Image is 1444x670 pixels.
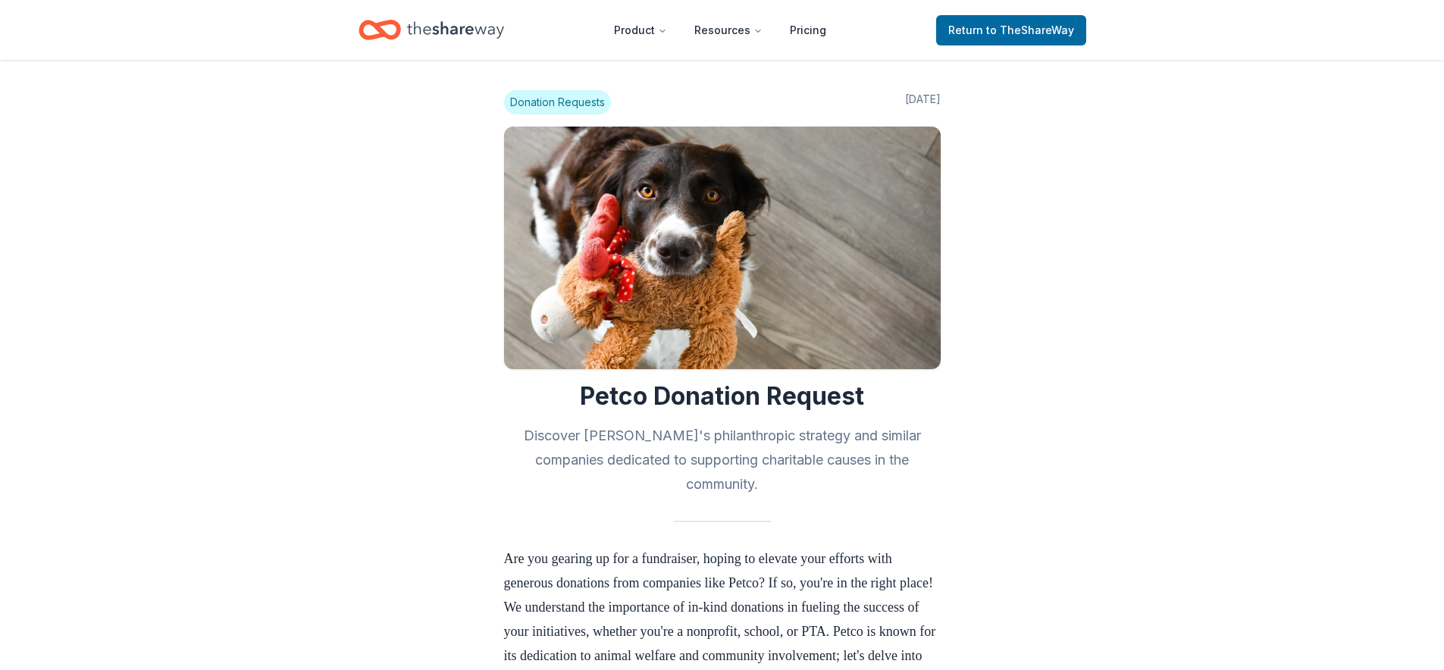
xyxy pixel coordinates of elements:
span: [DATE] [905,90,941,114]
a: Returnto TheShareWay [936,15,1086,45]
img: Image for Petco Donation Request [504,127,941,369]
button: Resources [682,15,775,45]
h1: Petco Donation Request [504,381,941,412]
h2: Discover [PERSON_NAME]'s philanthropic strategy and similar companies dedicated to supporting cha... [504,424,941,496]
span: to TheShareWay [986,23,1074,36]
span: Donation Requests [504,90,611,114]
nav: Main [602,12,838,48]
a: Home [359,12,504,48]
span: Return [948,21,1074,39]
a: Pricing [778,15,838,45]
button: Product [602,15,679,45]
